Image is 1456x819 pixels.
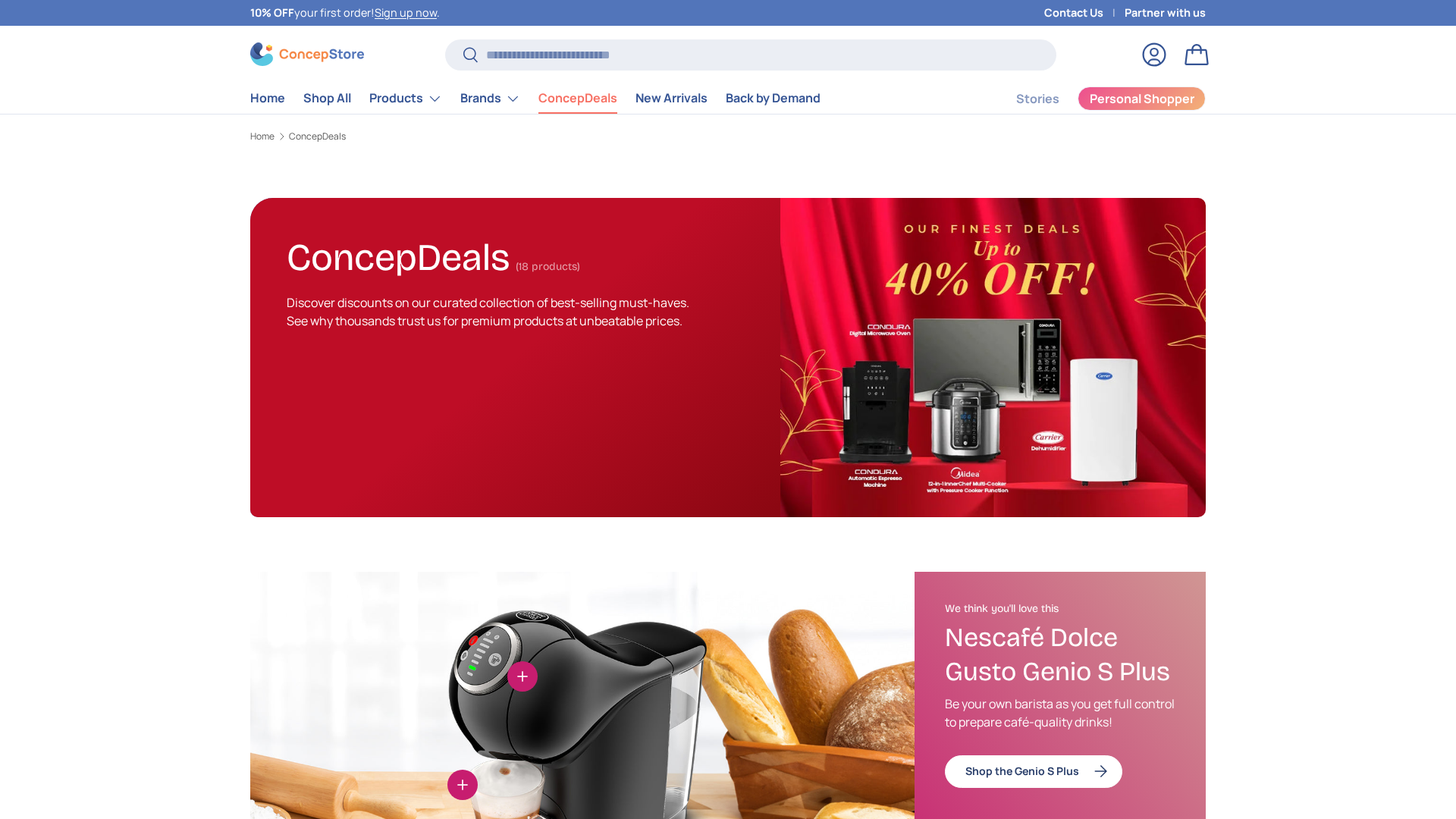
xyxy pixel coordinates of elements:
summary: Products [360,83,451,114]
img: ConcepStore [250,42,364,66]
a: Brands [460,83,520,114]
a: Contact Us [1044,5,1125,21]
strong: 10% OFF [250,5,294,20]
h1: ConcepDeals [287,229,510,280]
a: Back by Demand [726,83,821,113]
span: Personal Shopper [1090,93,1194,105]
h3: Nescafé Dolce Gusto Genio S Plus [945,621,1175,689]
p: Be your own barista as you get full control to prepare café-quality drinks! [945,695,1175,731]
a: Shop All [303,83,351,113]
a: Partner with us [1125,5,1206,21]
a: Personal Shopper [1078,86,1206,111]
nav: Primary [250,83,821,114]
a: Home [250,132,275,141]
a: ConcepDeals [538,83,617,113]
img: ConcepDeals [780,198,1206,517]
a: New Arrivals [635,83,708,113]
a: Shop the Genio S Plus [945,755,1122,788]
a: ConcepDeals [289,132,346,141]
a: Sign up now [375,5,437,20]
p: your first order! . [250,5,440,21]
span: Discover discounts on our curated collection of best-selling must-haves. See why thousands trust ... [287,294,689,329]
a: Products [369,83,442,114]
a: Stories [1016,84,1059,114]
a: Home [250,83,285,113]
h2: We think you'll love this [945,602,1175,616]
span: (18 products) [516,260,580,273]
summary: Brands [451,83,529,114]
nav: Secondary [980,83,1206,114]
nav: Breadcrumbs [250,130,1206,143]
